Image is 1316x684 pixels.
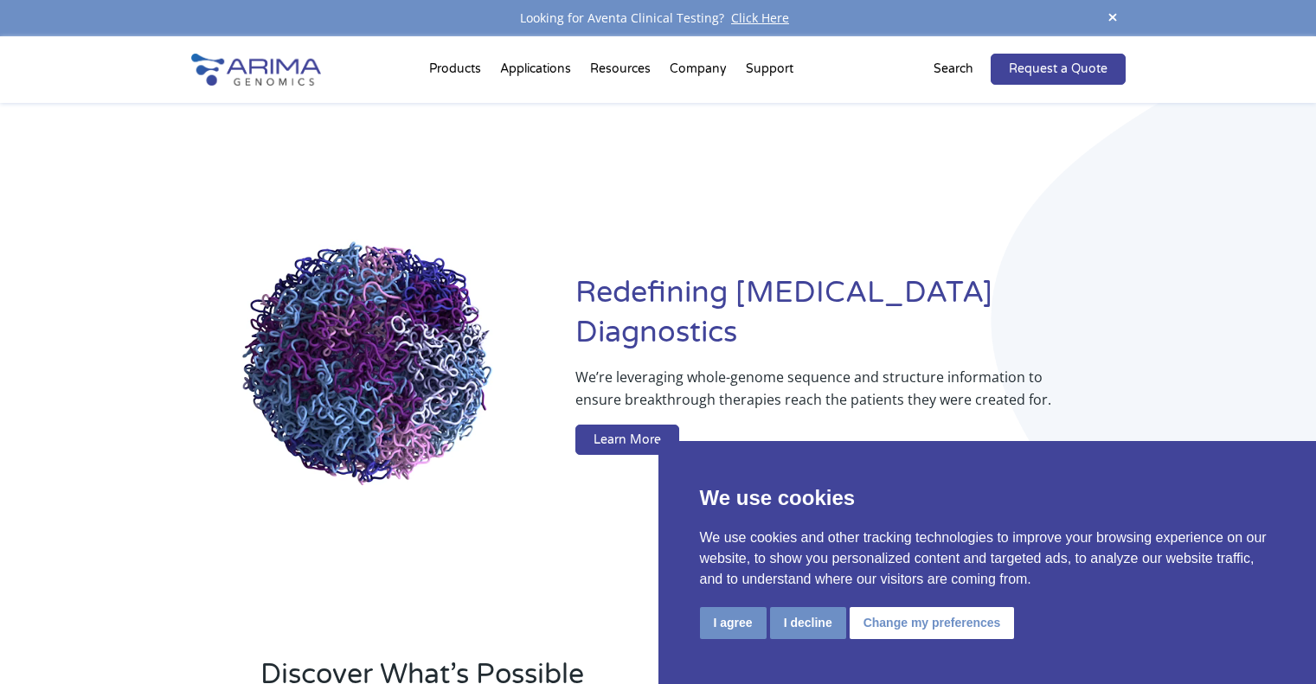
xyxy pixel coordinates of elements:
a: Learn More [575,425,679,456]
button: I agree [700,607,767,639]
button: Change my preferences [850,607,1015,639]
a: Request a Quote [991,54,1126,85]
p: We’re leveraging whole-genome sequence and structure information to ensure breakthrough therapies... [575,366,1056,425]
p: Search [934,58,973,80]
h1: Redefining [MEDICAL_DATA] Diagnostics [575,273,1125,366]
img: Arima-Genomics-logo [191,54,321,86]
p: We use cookies and other tracking technologies to improve your browsing experience on our website... [700,527,1275,590]
div: Looking for Aventa Clinical Testing? [191,7,1126,29]
a: Click Here [724,10,796,26]
button: I decline [770,607,846,639]
p: We use cookies [700,483,1275,514]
